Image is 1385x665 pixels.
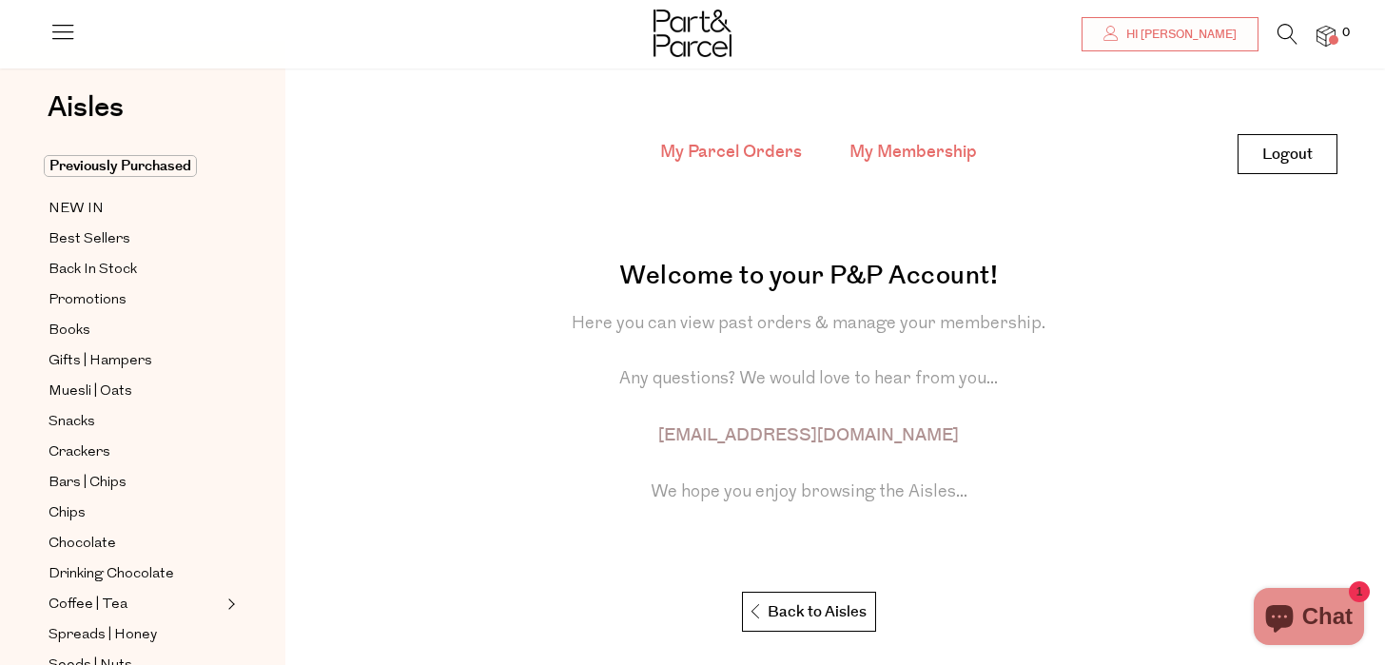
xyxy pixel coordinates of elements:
span: Gifts | Hampers [49,350,152,373]
a: 0 [1317,26,1336,46]
span: Books [49,320,90,342]
a: Muesli | Oats [49,380,222,403]
a: My Parcel Orders [660,140,802,165]
span: Muesli | Oats [49,381,132,403]
span: Chips [49,502,86,525]
a: Back to Aisles [742,592,876,632]
a: NEW IN [49,197,222,221]
span: Coffee | Tea [49,594,127,616]
span: NEW IN [49,198,104,221]
button: Expand/Collapse Coffee | Tea [223,593,236,616]
span: Crackers [49,441,110,464]
img: Part&Parcel [653,10,732,57]
span: Spreads | Honey [49,624,157,647]
span: Drinking Chocolate [49,563,174,586]
a: [EMAIL_ADDRESS][DOMAIN_NAME] [658,423,959,448]
a: Gifts | Hampers [49,349,222,373]
a: Back In Stock [49,258,222,282]
a: My Membership [849,140,977,165]
span: Promotions [49,289,127,312]
h4: Welcome to your P&P Account! [319,261,1298,291]
inbox-online-store-chat: Shopify online store chat [1248,588,1370,650]
a: Drinking Chocolate [49,562,222,586]
a: Hi [PERSON_NAME] [1082,17,1258,51]
span: Bars | Chips [49,472,127,495]
span: Previously Purchased [44,155,197,177]
span: Chocolate [49,533,116,556]
a: Previously Purchased [49,155,222,178]
a: Promotions [49,288,222,312]
p: Back to Aisles [748,593,867,633]
p: Here you can view past orders & manage your membership. [319,311,1298,339]
span: Hi [PERSON_NAME] [1122,27,1237,43]
a: Books [49,319,222,342]
a: Bars | Chips [49,471,222,495]
a: Spreads | Honey [49,623,222,647]
span: Back In Stock [49,259,137,282]
p: We hope you enjoy browsing the Aisles... [319,479,1298,507]
a: Aisles [48,93,124,141]
a: Coffee | Tea [49,593,222,616]
a: Logout [1238,134,1337,174]
p: Any questions? We would love to hear from you... [319,366,1298,394]
a: Chocolate [49,532,222,556]
span: 0 [1337,25,1355,42]
span: Snacks [49,411,95,434]
a: Crackers [49,440,222,464]
a: Snacks [49,410,222,434]
span: Best Sellers [49,228,130,251]
span: Aisles [48,87,124,128]
a: Chips [49,501,222,525]
a: Best Sellers [49,227,222,251]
